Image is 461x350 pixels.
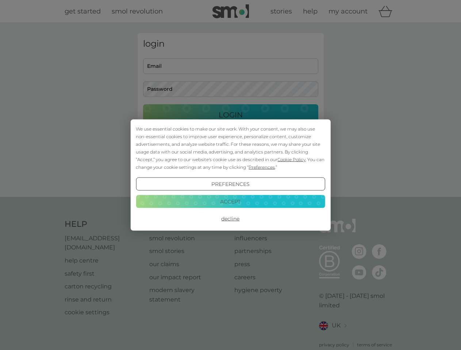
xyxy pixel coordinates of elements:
[136,125,325,171] div: We use essential cookies to make our site work. With your consent, we may also use non-essential ...
[136,212,325,225] button: Decline
[130,120,330,231] div: Cookie Consent Prompt
[277,157,306,162] span: Cookie Policy
[136,195,325,208] button: Accept
[136,178,325,191] button: Preferences
[249,164,275,170] span: Preferences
